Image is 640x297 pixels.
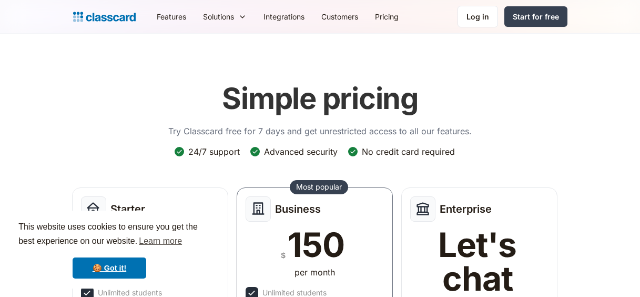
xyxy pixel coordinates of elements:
[294,266,335,279] div: per month
[8,211,210,289] div: cookieconsent
[195,5,255,28] div: Solutions
[110,203,145,215] h2: Starter
[513,11,559,22] div: Start for free
[367,5,407,28] a: Pricing
[73,9,136,24] a: home
[288,228,344,262] div: 150
[255,5,313,28] a: Integrations
[264,146,338,157] div: Advanced security
[222,81,418,116] h1: Simple pricing
[18,221,200,249] span: This website uses cookies to ensure you get the best experience on our website.
[148,5,195,28] a: Features
[275,203,321,215] h2: Business
[168,125,472,137] p: Try Classcard free for 7 days and get unrestricted access to all our features.
[458,6,498,27] a: Log in
[466,11,489,22] div: Log in
[362,146,455,157] div: No credit card required
[440,203,492,215] h2: Enterprise
[203,11,234,22] div: Solutions
[296,182,342,192] div: Most popular
[188,146,240,157] div: 24/7 support
[281,249,286,262] div: $
[313,5,367,28] a: Customers
[410,228,544,295] div: Let's chat
[73,258,146,279] a: dismiss cookie message
[504,6,567,27] a: Start for free
[137,233,184,249] a: learn more about cookies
